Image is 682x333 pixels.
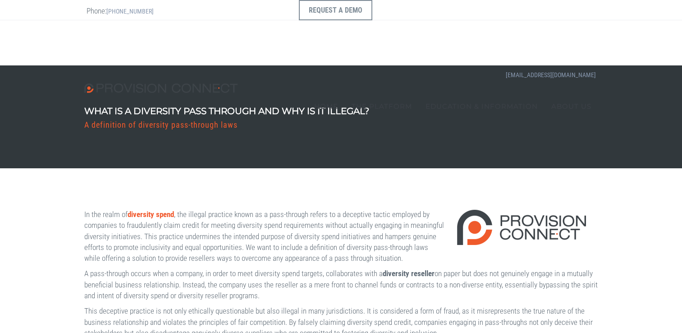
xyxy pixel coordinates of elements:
a: The Platform [345,83,419,129]
a: Home [307,83,345,129]
img: definition of diversity pass-through laws [454,204,589,245]
a: Education & Information [419,83,545,129]
img: Provision Connect [84,83,242,93]
strong: diversity reseller [383,266,435,275]
a: [PHONE_NUMBER] [106,8,154,15]
p: A pass-through occurs when a company, in order to meet diversity spend targets, collaborates with... [84,265,598,298]
h3: A definition of diversity pass-through laws [84,120,369,129]
p: In the realm of , the illegal practice known as a pass-through refers to a deceptive tactic emplo... [84,206,598,261]
a: About Us [545,83,598,129]
a: diversity spend [128,207,174,216]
